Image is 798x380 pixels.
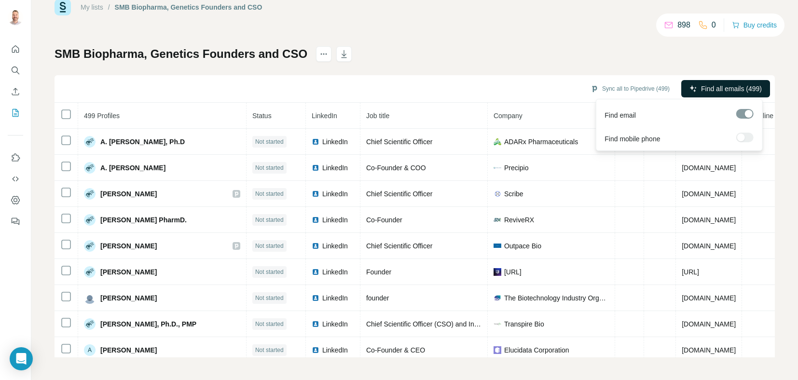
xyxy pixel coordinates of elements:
[84,240,96,252] img: Avatar
[322,293,348,303] span: LinkedIn
[312,112,337,120] span: LinkedIn
[366,346,425,354] span: Co-Founder & CEO
[84,112,120,120] span: 499 Profiles
[312,216,319,224] img: LinkedIn logo
[584,81,676,96] button: Sync all to Pipedrive (499)
[494,190,501,198] img: company-logo
[322,163,348,173] span: LinkedIn
[322,319,348,329] span: LinkedIn
[682,164,736,172] span: [DOMAIN_NAME]
[494,164,501,172] img: company-logo
[84,162,96,174] img: Avatar
[681,80,770,97] button: Find all emails (499)
[366,242,432,250] span: Chief Scientific Officer
[312,190,319,198] img: LinkedIn logo
[100,293,157,303] span: [PERSON_NAME]
[255,294,284,302] span: Not started
[81,3,103,11] a: My lists
[494,112,523,120] span: Company
[682,190,736,198] span: [DOMAIN_NAME]
[100,137,185,147] span: A. [PERSON_NAME], Ph.D
[732,18,777,32] button: Buy credits
[677,19,690,31] p: 898
[100,241,157,251] span: [PERSON_NAME]
[682,320,736,328] span: [DOMAIN_NAME]
[100,267,157,277] span: [PERSON_NAME]
[100,215,187,225] span: [PERSON_NAME] PharmD.
[504,137,578,147] span: ADARx Pharmaceuticals
[84,318,96,330] img: Avatar
[255,216,284,224] span: Not started
[494,138,501,146] img: company-logo
[312,320,319,328] img: LinkedIn logo
[84,344,96,356] div: A
[100,345,157,355] span: [PERSON_NAME]
[252,112,272,120] span: Status
[8,149,23,166] button: Use Surfe on LinkedIn
[322,137,348,147] span: LinkedIn
[255,346,284,354] span: Not started
[366,320,574,328] span: Chief Scientific Officer (CSO) and Interim Chief Corporate Dev Officer
[322,241,348,251] span: LinkedIn
[504,241,541,251] span: Outpace Bio
[494,268,501,276] img: company-logo
[84,188,96,200] img: Avatar
[605,110,636,120] span: Find email
[322,345,348,355] span: LinkedIn
[255,242,284,250] span: Not started
[255,190,284,198] span: Not started
[84,292,96,304] img: Avatar
[366,164,426,172] span: Co-Founder & COO
[312,294,319,302] img: LinkedIn logo
[55,46,307,62] h1: SMB Biopharma, Genetics Founders and CSO
[8,191,23,209] button: Dashboard
[312,242,319,250] img: LinkedIn logo
[366,216,402,224] span: Co-Founder
[8,41,23,58] button: Quick start
[8,170,23,188] button: Use Surfe API
[494,294,501,302] img: company-logo
[312,164,319,172] img: LinkedIn logo
[316,46,331,62] button: actions
[504,163,529,173] span: Precipio
[115,2,262,12] div: SMB Biopharma, Genetics Founders and CSO
[366,138,432,146] span: Chief Scientific Officer
[100,319,196,329] span: [PERSON_NAME], Ph.D., PMP
[494,320,501,328] img: company-logo
[504,189,523,199] span: Scribe
[8,10,23,25] img: Avatar
[255,163,284,172] span: Not started
[8,62,23,79] button: Search
[8,104,23,122] button: My lists
[682,268,699,276] span: [URL]
[255,137,284,146] span: Not started
[84,266,96,278] img: Avatar
[682,242,736,250] span: [DOMAIN_NAME]
[366,112,389,120] span: Job title
[84,136,96,148] img: Avatar
[494,216,501,224] img: company-logo
[366,268,391,276] span: Founder
[366,190,432,198] span: Chief Scientific Officer
[255,268,284,276] span: Not started
[100,163,165,173] span: A. [PERSON_NAME]
[255,320,284,328] span: Not started
[10,347,33,370] div: Open Intercom Messenger
[494,346,501,354] img: company-logo
[322,267,348,277] span: LinkedIn
[701,84,762,94] span: Find all emails (499)
[605,134,660,144] span: Find mobile phone
[312,138,319,146] img: LinkedIn logo
[712,19,716,31] p: 0
[682,216,736,224] span: [DOMAIN_NAME]
[494,244,501,247] img: company-logo
[366,294,389,302] span: founder
[682,294,736,302] span: [DOMAIN_NAME]
[504,319,544,329] span: Transpire Bio
[504,215,534,225] span: ReviveRX
[100,189,157,199] span: [PERSON_NAME]
[312,346,319,354] img: LinkedIn logo
[312,268,319,276] img: LinkedIn logo
[682,346,736,354] span: [DOMAIN_NAME]
[8,83,23,100] button: Enrich CSV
